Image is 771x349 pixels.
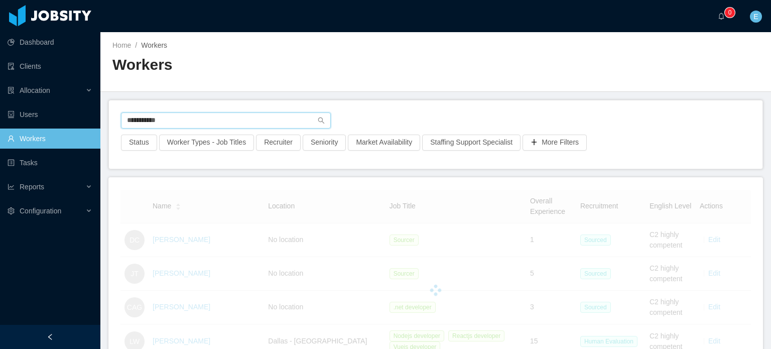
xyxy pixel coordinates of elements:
[159,135,254,151] button: Worker Types - Job Titles
[8,56,92,76] a: icon: auditClients
[8,104,92,125] a: icon: robotUsers
[318,117,325,124] i: icon: search
[8,87,15,94] i: icon: solution
[8,183,15,190] i: icon: line-chart
[725,8,735,18] sup: 0
[8,153,92,173] a: icon: profileTasks
[753,11,758,23] span: E
[8,129,92,149] a: icon: userWorkers
[20,86,50,94] span: Allocation
[718,13,725,20] i: icon: bell
[135,41,137,49] span: /
[112,41,131,49] a: Home
[121,135,157,151] button: Status
[303,135,346,151] button: Seniority
[8,32,92,52] a: icon: pie-chartDashboard
[256,135,301,151] button: Recruiter
[20,207,61,215] span: Configuration
[141,41,167,49] span: Workers
[523,135,587,151] button: icon: plusMore Filters
[112,55,436,75] h2: Workers
[20,183,44,191] span: Reports
[422,135,521,151] button: Staffing Support Specialist
[348,135,420,151] button: Market Availability
[8,207,15,214] i: icon: setting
